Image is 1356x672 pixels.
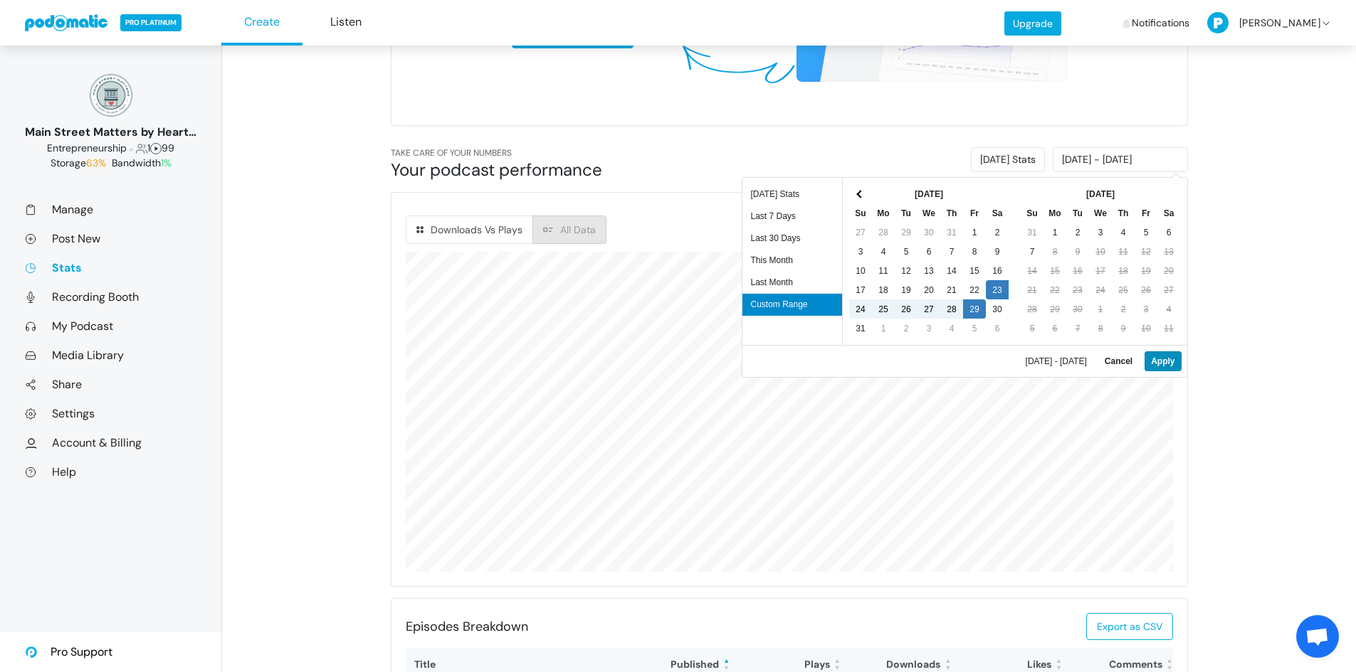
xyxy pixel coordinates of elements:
li: Last Month [742,272,842,294]
img: P-50-ab8a3cff1f42e3edaa744736fdbd136011fc75d0d07c0e6946c3d5a70d29199b.png [1207,12,1229,33]
td: 28 [1021,299,1044,319]
td: 11 [1157,319,1180,338]
a: Account & Billing [25,435,196,450]
a: Manage [25,202,196,217]
span: [DATE] - [DATE] [1026,357,1093,366]
td: 22 [1044,280,1066,299]
td: 8 [963,242,986,261]
td: 14 [1021,261,1044,280]
td: 30 [918,223,940,242]
td: 10 [849,261,872,280]
td: 27 [849,223,872,242]
td: 31 [940,223,963,242]
td: 1 [1089,299,1112,319]
td: 10 [1089,242,1112,261]
td: 16 [986,261,1009,280]
button: Apply [1145,351,1181,371]
td: 25 [872,299,895,319]
td: 15 [1044,261,1066,280]
th: Tu [1066,203,1089,223]
td: 5 [963,319,986,338]
td: 13 [918,261,940,280]
th: We [918,203,940,223]
th: Sa [1157,203,1180,223]
td: 18 [1112,261,1135,280]
th: [DATE] [1044,184,1157,203]
td: 3 [1135,299,1157,319]
span: Bandwidth [112,156,172,169]
button: [DATE] Stats [971,147,1045,172]
img: 150x150_17130234.png [90,74,132,117]
td: 4 [1157,299,1180,319]
li: This Month [742,250,842,272]
td: 11 [872,261,895,280]
td: 24 [1089,280,1112,299]
td: 20 [918,280,940,299]
span: Storage [51,156,109,169]
td: 29 [895,223,918,242]
td: 4 [872,242,895,261]
td: 22 [963,280,986,299]
td: 31 [1021,223,1044,242]
td: 20 [1157,261,1180,280]
th: Mo [872,203,895,223]
th: Mo [1044,203,1066,223]
td: 7 [1066,319,1089,338]
span: All Data [560,225,596,235]
td: 2 [1112,299,1135,319]
td: 7 [1021,242,1044,261]
td: 26 [895,299,918,319]
td: 1 [1044,223,1066,242]
div: Open chat [1296,615,1339,658]
th: Tu [895,203,918,223]
td: 29 [1044,299,1066,319]
a: Help [25,464,196,479]
span: 1% [161,156,172,169]
div: 1 99 [25,141,196,156]
td: 7 [940,242,963,261]
a: Listen [305,1,387,46]
h6: TAKE CARE OF YOUR NUMBERS [391,147,782,159]
td: 17 [849,280,872,299]
td: 5 [895,242,918,261]
td: 9 [1066,242,1089,261]
td: 29 [963,299,986,319]
th: Th [1112,203,1135,223]
span: Followers [136,142,147,154]
td: 30 [1066,299,1089,319]
th: Fr [1135,203,1157,223]
td: 4 [1112,223,1135,242]
td: 24 [849,299,872,319]
div: Main Street Matters by Heart on [GEOGRAPHIC_DATA] [25,124,196,141]
th: Su [849,203,872,223]
td: 3 [918,319,940,338]
a: Recording Booth [25,289,196,304]
td: 30 [986,299,1009,319]
a: Post New [25,231,196,246]
td: 28 [940,299,963,319]
span: Business: Entrepreneurship [47,142,127,154]
th: Sa [986,203,1009,223]
a: Media Library [25,348,196,363]
span: Episodes [150,142,162,154]
td: 25 [1112,280,1135,299]
a: Stats [25,260,196,275]
td: 21 [940,280,963,299]
a: Export as CSV [1086,613,1173,640]
td: 3 [849,242,872,261]
td: 10 [1135,319,1157,338]
th: We [1089,203,1112,223]
td: 2 [895,319,918,338]
td: 8 [1044,242,1066,261]
td: 9 [986,242,1009,261]
td: 19 [1135,261,1157,280]
td: 5 [1021,319,1044,338]
td: 12 [895,261,918,280]
th: Th [940,203,963,223]
td: 6 [1044,319,1066,338]
td: 23 [1066,280,1089,299]
td: 27 [1157,280,1180,299]
td: 19 [895,280,918,299]
td: 9 [1112,319,1135,338]
td: 26 [1135,280,1157,299]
